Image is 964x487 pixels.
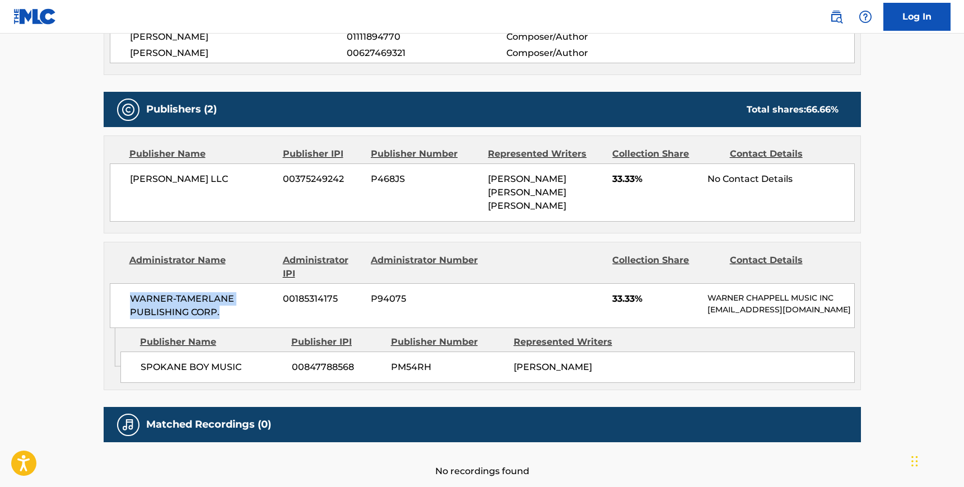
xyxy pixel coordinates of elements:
[612,172,699,186] span: 33.33%
[371,254,479,280] div: Administrator Number
[122,103,135,116] img: Publishers
[854,6,877,28] div: Help
[612,292,699,306] span: 33.33%
[488,147,604,161] div: Represented Writers
[283,172,362,186] span: 00375249242
[612,254,721,280] div: Collection Share
[612,147,721,161] div: Collection Share
[506,30,651,44] span: Composer/Author
[911,444,918,478] div: Drag
[292,360,383,374] span: 00847788568
[747,103,839,116] div: Total shares:
[506,46,651,60] span: Composer/Author
[830,10,843,24] img: search
[730,147,839,161] div: Contact Details
[806,104,839,115] span: 66.66 %
[130,30,347,44] span: [PERSON_NAME]
[514,335,628,349] div: Represented Writers
[283,147,362,161] div: Publisher IPI
[141,360,283,374] span: SPOKANE BOY MUSIC
[859,10,872,24] img: help
[283,292,362,306] span: 00185314175
[129,254,274,280] div: Administrator Name
[146,418,271,431] h5: Matched Recordings (0)
[146,103,217,116] h5: Publishers (2)
[291,335,383,349] div: Publisher IPI
[707,292,854,304] p: WARNER CHAPPELL MUSIC INC
[371,292,479,306] span: P94075
[347,30,506,44] span: 01111894770
[104,442,861,478] div: No recordings found
[371,147,479,161] div: Publisher Number
[371,172,479,186] span: P468JS
[129,147,274,161] div: Publisher Name
[391,335,505,349] div: Publisher Number
[122,418,135,432] img: Matched Recordings
[13,8,57,25] img: MLC Logo
[130,292,275,319] span: WARNER-TAMERLANE PUBLISHING CORP.
[130,172,275,186] span: [PERSON_NAME] LLC
[707,172,854,186] div: No Contact Details
[908,433,964,487] iframe: Chat Widget
[730,254,839,280] div: Contact Details
[825,6,847,28] a: Public Search
[488,174,566,211] span: [PERSON_NAME] [PERSON_NAME] [PERSON_NAME]
[707,304,854,316] p: [EMAIL_ADDRESS][DOMAIN_NAME]
[283,254,362,280] div: Administrator IPI
[347,46,506,60] span: 00627469321
[140,335,283,349] div: Publisher Name
[130,46,347,60] span: [PERSON_NAME]
[391,360,505,374] span: PM54RH
[883,3,951,31] a: Log In
[514,362,592,372] span: [PERSON_NAME]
